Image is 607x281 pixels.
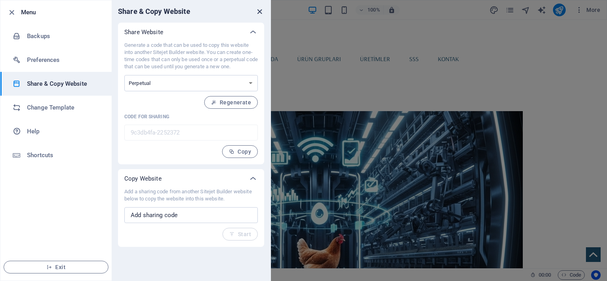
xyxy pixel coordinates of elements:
p: Add a sharing code from another Sitejet Builder website below to copy the website into this website. [124,188,258,202]
h6: Share & Copy Website [27,79,101,89]
button: close [255,7,264,16]
div: Share Website [118,23,264,42]
h6: Menu [21,8,105,17]
button: Regenerate [204,96,258,109]
h6: Change Template [27,103,101,112]
h6: Preferences [27,55,101,65]
a: Help [0,119,112,143]
p: Code for sharing [124,114,258,120]
h6: Backups [27,31,101,41]
div: Copy Website [118,169,264,188]
p: Share Website [124,28,163,36]
h6: Help [27,127,101,136]
span: Exit [10,264,102,270]
span: Regenerate [211,99,251,106]
p: Copy Website [124,175,162,183]
input: Add sharing code [124,207,258,223]
button: Copy [222,145,258,158]
button: Exit [4,261,108,273]
p: Generate a code that can be used to copy this website into another Sitejet Builder website. You c... [124,42,258,70]
span: Copy [229,148,251,155]
h6: Shortcuts [27,150,101,160]
h6: Share & Copy Website [118,7,190,16]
